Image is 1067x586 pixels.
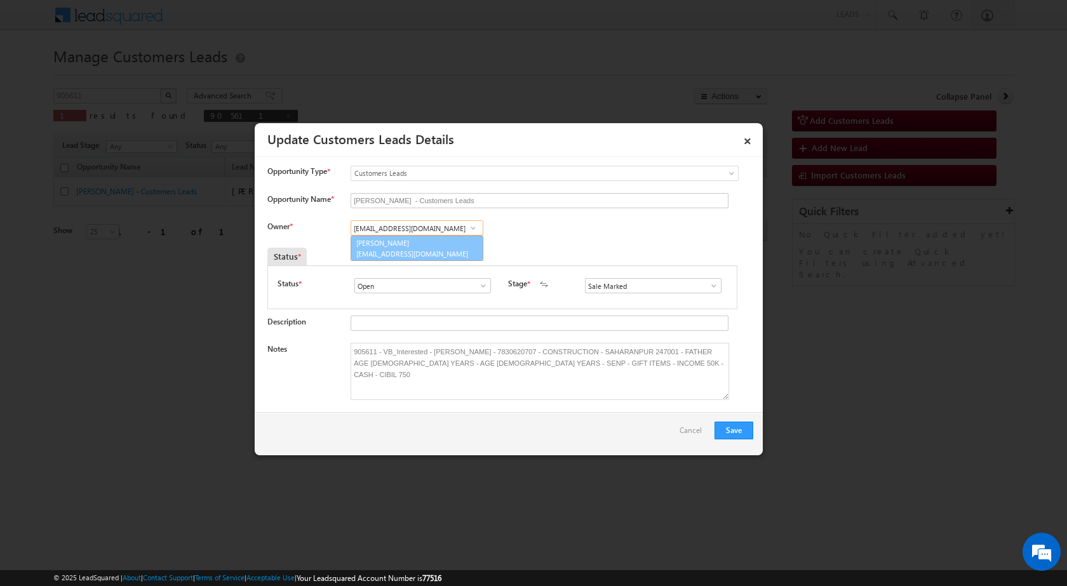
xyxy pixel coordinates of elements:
[267,166,327,177] span: Opportunity Type
[267,222,292,231] label: Owner
[278,278,299,290] label: Status
[737,128,758,150] a: ×
[66,67,213,83] div: Chat with us now
[351,236,483,260] a: [PERSON_NAME]
[246,573,295,582] a: Acceptable Use
[143,573,193,582] a: Contact Support
[465,222,481,234] a: Show All Items
[22,67,53,83] img: d_60004797649_company_0_60004797649
[267,317,306,326] label: Description
[356,249,471,258] span: [EMAIL_ADDRESS][DOMAIN_NAME]
[585,278,721,293] input: Type to Search
[267,130,454,147] a: Update Customers Leads Details
[715,422,753,439] button: Save
[123,573,141,582] a: About
[472,279,488,292] a: Show All Items
[354,278,491,293] input: Type to Search
[680,422,708,446] a: Cancel
[508,278,527,290] label: Stage
[195,573,245,582] a: Terms of Service
[351,166,739,181] a: Customers Leads
[17,117,232,380] textarea: Type your message and hit 'Enter'
[297,573,441,583] span: Your Leadsquared Account Number is
[267,194,333,204] label: Opportunity Name
[702,279,718,292] a: Show All Items
[53,572,441,584] span: © 2025 LeadSquared | | | | |
[208,6,239,37] div: Minimize live chat window
[267,344,287,354] label: Notes
[422,573,441,583] span: 77516
[267,248,307,265] div: Status
[351,220,483,236] input: Type to Search
[173,391,231,408] em: Start Chat
[351,168,687,179] span: Customers Leads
